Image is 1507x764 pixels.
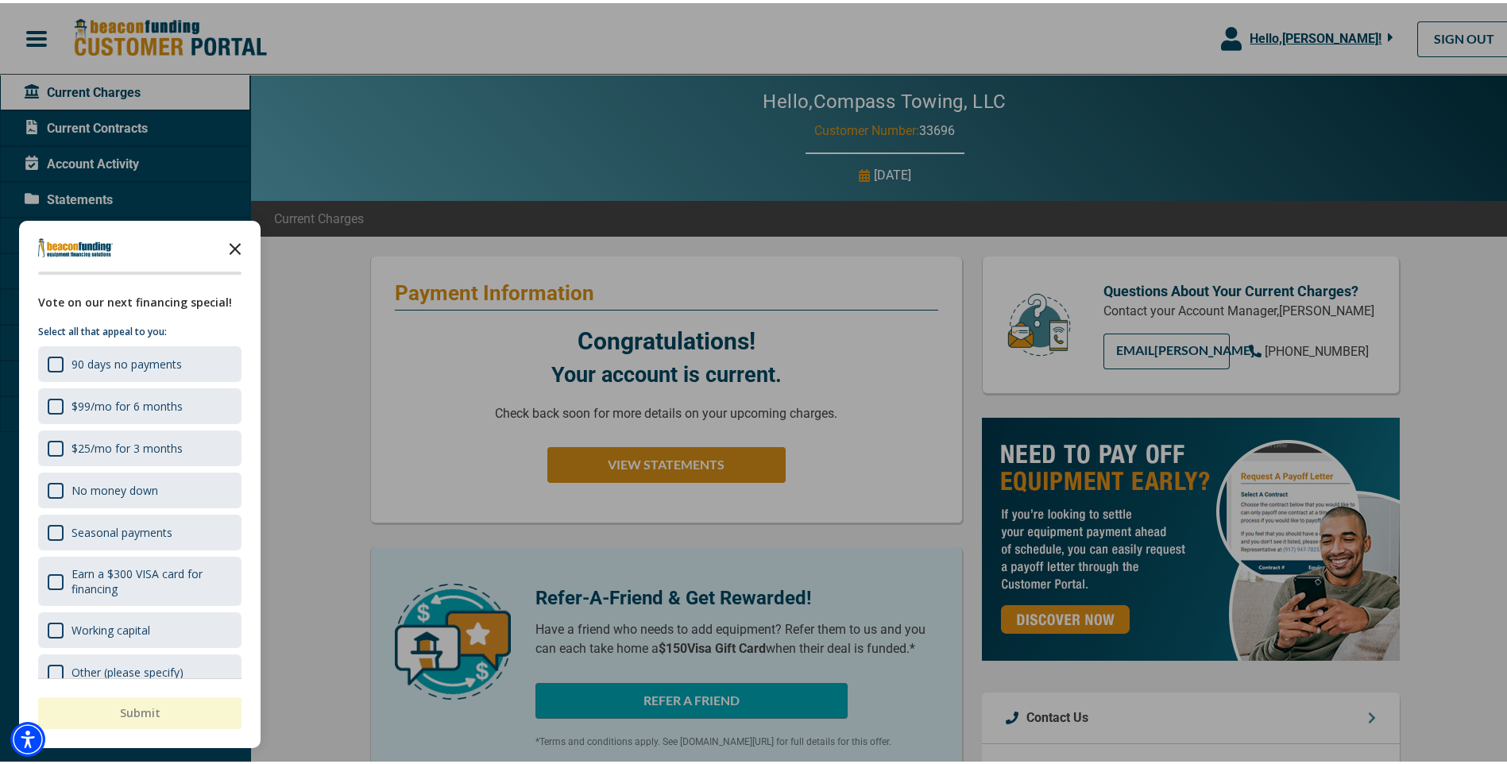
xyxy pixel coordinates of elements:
div: No money down [71,480,158,495]
div: Other (please specify) [38,651,242,687]
div: No money down [38,469,242,505]
div: 90 days no payments [38,343,242,379]
div: $25/mo for 3 months [38,427,242,463]
div: $99/mo for 6 months [71,396,183,411]
p: Select all that appeal to you: [38,321,242,337]
button: Submit [38,694,242,726]
div: 90 days no payments [71,353,182,368]
div: Seasonal payments [38,511,242,547]
div: Working capital [38,609,242,645]
div: Vote on our next financing special! [38,291,242,308]
div: Earn a $300 VISA card for financing [38,554,242,603]
div: Earn a $300 VISA card for financing [71,563,232,593]
div: Other (please specify) [71,662,184,677]
div: $99/mo for 6 months [38,385,242,421]
div: Accessibility Menu [10,719,45,754]
img: Company logo [38,235,113,254]
div: Survey [19,218,261,745]
div: Seasonal payments [71,522,172,537]
button: Close the survey [219,229,251,260]
div: Working capital [71,619,150,635]
div: $25/mo for 3 months [71,438,183,453]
